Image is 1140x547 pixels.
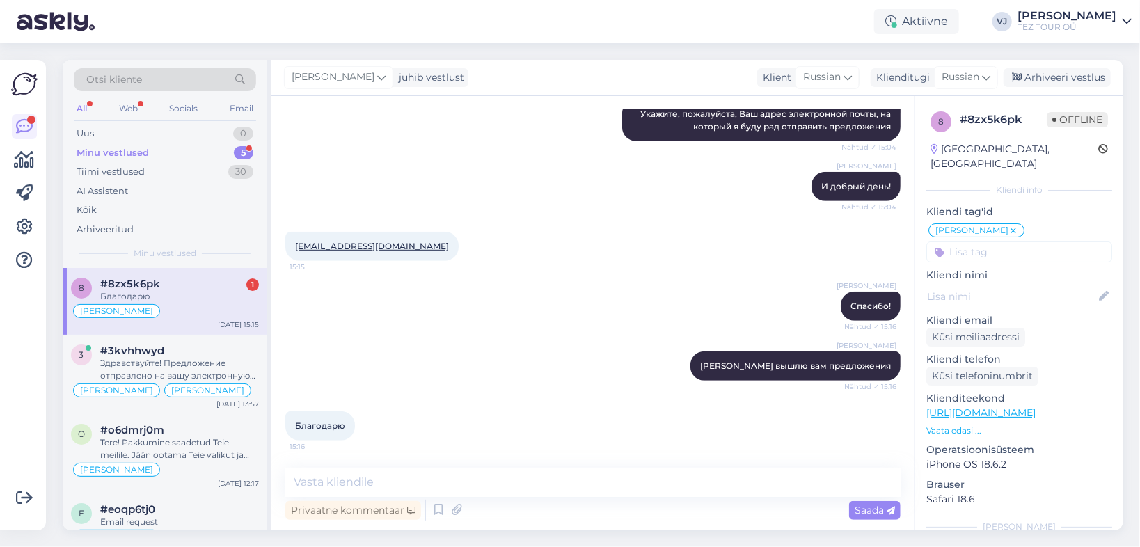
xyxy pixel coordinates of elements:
[1004,68,1111,87] div: Arhiveeri vestlus
[926,391,1112,406] p: Klienditeekond
[246,278,259,291] div: 1
[100,344,164,357] span: #3kvhhwyd
[77,127,94,141] div: Uus
[77,223,134,237] div: Arhiveeritud
[233,127,253,141] div: 0
[850,301,891,311] span: Спасибо!
[100,278,160,290] span: #8zx5k6pk
[11,71,38,97] img: Askly Logo
[926,367,1038,386] div: Küsi telefoninumbrit
[855,504,895,516] span: Saada
[926,241,1112,262] input: Lisa tag
[871,70,930,85] div: Klienditugi
[926,313,1112,328] p: Kliendi email
[171,386,244,395] span: [PERSON_NAME]
[77,165,145,179] div: Tiimi vestlused
[216,399,259,409] div: [DATE] 13:57
[926,406,1036,419] a: [URL][DOMAIN_NAME]
[79,349,84,360] span: 3
[227,100,256,118] div: Email
[100,424,164,436] span: #o6dmrj0m
[100,290,259,303] div: Благодарю
[295,241,449,251] a: [EMAIL_ADDRESS][DOMAIN_NAME]
[100,357,259,382] div: Здравствуйте! Предложение отправлено на вашу электронную почту. Я жду вашего выбора и деталей ваш...
[100,516,259,528] div: Email request
[960,111,1047,128] div: # 8zx5k6pk
[841,142,896,152] span: Nähtud ✓ 15:04
[86,72,142,87] span: Otsi kliente
[926,328,1025,347] div: Küsi meiliaadressi
[942,70,979,85] span: Russian
[77,203,97,217] div: Kõik
[295,420,345,431] span: Благодарю
[926,457,1112,472] p: iPhone OS 18.6.2
[926,521,1112,533] div: [PERSON_NAME]
[803,70,841,85] span: Russian
[228,165,253,179] div: 30
[821,181,891,191] span: И добрый день!
[837,340,896,351] span: [PERSON_NAME]
[80,466,153,474] span: [PERSON_NAME]
[926,205,1112,219] p: Kliendi tag'id
[926,425,1112,437] p: Vaata edasi ...
[931,142,1098,171] div: [GEOGRAPHIC_DATA], [GEOGRAPHIC_DATA]
[393,70,464,85] div: juhib vestlust
[77,184,128,198] div: AI Assistent
[926,184,1112,196] div: Kliendi info
[837,161,896,171] span: [PERSON_NAME]
[79,283,84,293] span: 8
[926,492,1112,507] p: Safari 18.6
[874,9,959,34] div: Aktiivne
[292,70,374,85] span: [PERSON_NAME]
[927,289,1096,304] input: Lisa nimi
[926,268,1112,283] p: Kliendi nimi
[100,503,155,516] span: #eoqp6tj0
[116,100,141,118] div: Web
[1018,10,1132,33] a: [PERSON_NAME]TEZ TOUR OÜ
[285,501,421,520] div: Privaatne kommentaar
[80,307,153,315] span: [PERSON_NAME]
[166,100,200,118] div: Socials
[1047,112,1108,127] span: Offline
[926,443,1112,457] p: Operatsioonisüsteem
[992,12,1012,31] div: VJ
[78,429,85,439] span: o
[218,319,259,330] div: [DATE] 15:15
[134,247,196,260] span: Minu vestlused
[844,322,896,332] span: Nähtud ✓ 15:16
[938,116,944,127] span: 8
[234,146,253,160] div: 5
[290,262,342,272] span: 15:15
[844,381,896,392] span: Nähtud ✓ 15:16
[837,280,896,291] span: [PERSON_NAME]
[79,508,84,518] span: e
[1018,10,1116,22] div: [PERSON_NAME]
[935,226,1008,235] span: [PERSON_NAME]
[218,478,259,489] div: [DATE] 12:17
[926,477,1112,492] p: Brauser
[757,70,791,85] div: Klient
[926,352,1112,367] p: Kliendi telefon
[841,202,896,212] span: Nähtud ✓ 15:04
[700,360,891,371] span: [PERSON_NAME] вышлю вам предложения
[77,146,149,160] div: Minu vestlused
[290,441,342,452] span: 15:16
[1018,22,1116,33] div: TEZ TOUR OÜ
[80,386,153,395] span: [PERSON_NAME]
[100,436,259,461] div: Tere! Pakkumine saadetud Teie meilile. Jään ootama Teie valikut ja broneerimissoovi andmetega.
[74,100,90,118] div: All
